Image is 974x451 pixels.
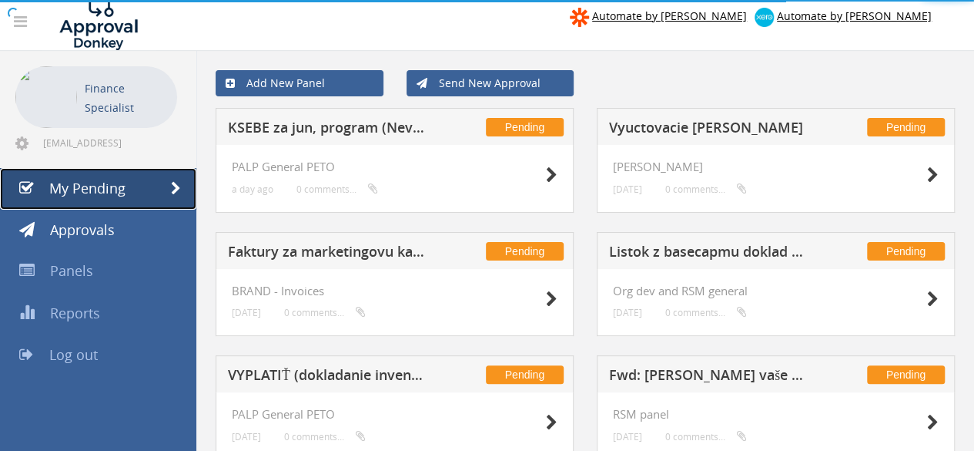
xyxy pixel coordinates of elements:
small: 0 comments... [296,183,378,195]
h4: PALP General PETO [232,160,557,173]
span: Approvals [50,220,115,239]
img: zapier-logomark.png [570,8,589,27]
h4: PALP General PETO [232,408,557,421]
img: xero-logo.png [755,8,774,27]
span: Reports [50,304,100,322]
small: 0 comments... [284,307,366,318]
h5: Vyuctovacie [PERSON_NAME] [609,120,809,140]
small: [DATE] [613,307,642,318]
span: My Pending [49,179,126,197]
h4: Org dev and RSM general [613,284,939,298]
small: [DATE] [613,431,642,443]
span: [EMAIL_ADDRESS][DOMAIN_NAME] [43,136,174,149]
span: Pending [867,242,945,261]
h4: BRAND - Invoices [232,284,557,298]
span: Pending [867,118,945,136]
span: Pending [486,118,564,136]
small: 0 comments... [665,307,747,318]
span: Automate by [PERSON_NAME] [592,8,747,23]
h5: Listok z basecapmu doklad ZSSK [609,244,809,264]
small: a day ago [232,183,273,195]
small: 0 comments... [284,431,366,443]
span: Panels [50,261,93,280]
small: 0 comments... [665,431,747,443]
h4: [PERSON_NAME] [613,160,939,173]
h5: Faktury za marketingovu kampan na evidenciu [228,244,428,264]
small: [DATE] [232,307,261,318]
h4: RSM panel [613,408,939,421]
p: Finance Specialist [85,79,169,117]
small: [DATE] [613,183,642,195]
span: Log out [49,345,98,364]
small: [DATE] [232,431,261,443]
span: Pending [486,242,564,261]
h5: KSEBE za jun, program (Nevplyatena - treba co najskor vyplatit) [228,120,428,140]
small: 0 comments... [665,183,747,195]
h5: VYPLATIŤ (dokladanie inventúra) + vyplatené Súľov [228,368,428,387]
a: Send New Approval [407,70,574,96]
a: Add New Panel [216,70,383,96]
span: Automate by [PERSON_NAME] [777,8,932,23]
span: Pending [867,365,945,384]
span: Pending [486,365,564,384]
h5: Fwd: [PERSON_NAME] vaše potvrdenie o zaplatení [609,368,809,387]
